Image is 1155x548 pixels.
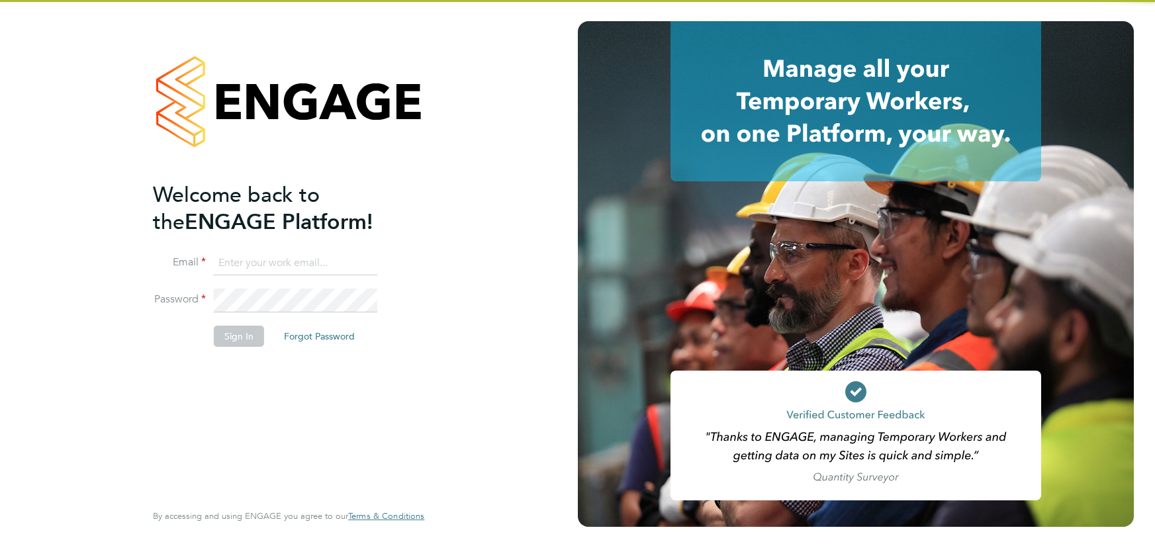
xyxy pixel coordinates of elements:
button: Sign In [214,326,264,347]
span: Terms & Conditions [348,510,424,522]
label: Password [153,293,206,306]
a: Terms & Conditions [348,511,424,522]
span: By accessing and using ENGAGE you agree to our [153,510,424,522]
input: Enter your work email... [214,251,377,275]
label: Email [153,255,206,269]
button: Forgot Password [273,326,365,347]
h2: ENGAGE Platform! [153,181,411,236]
span: Welcome back to the [153,182,320,235]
